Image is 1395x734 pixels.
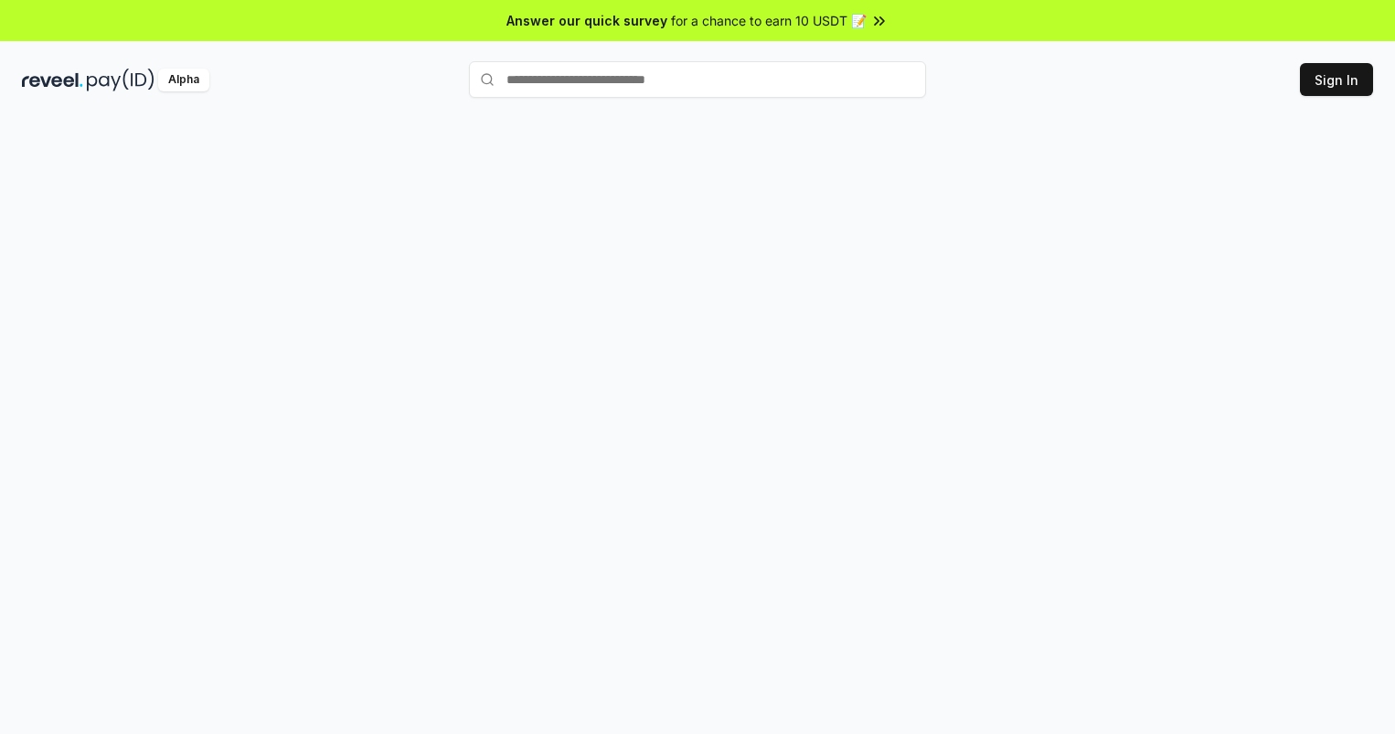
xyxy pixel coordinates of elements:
button: Sign In [1300,63,1373,96]
div: Alpha [158,69,209,91]
img: pay_id [87,69,154,91]
img: reveel_dark [22,69,83,91]
span: for a chance to earn 10 USDT 📝 [671,11,867,30]
span: Answer our quick survey [506,11,667,30]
